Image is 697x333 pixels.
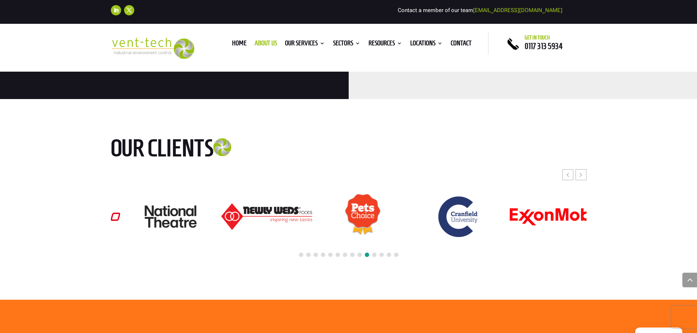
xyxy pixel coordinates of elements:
[255,41,277,49] a: About us
[344,194,381,240] img: Pets Choice
[333,41,360,49] a: Sectors
[576,169,587,180] div: Next slide
[410,41,443,49] a: Locations
[413,193,504,241] div: 20 / 24
[435,193,483,241] img: Cranfield University logo
[368,41,402,49] a: Resources
[124,5,134,15] a: Follow on X
[29,209,120,225] img: Logo_Leonardo
[111,136,268,164] h2: Our clients
[562,169,573,180] div: Previous slide
[125,205,216,228] div: 17 / 24
[221,203,312,230] div: 18 / 24
[525,35,550,41] span: Get in touch
[285,41,325,49] a: Our Services
[111,5,121,15] a: Follow on LinkedIn
[525,42,563,50] a: 0117 313 5934
[509,207,600,226] div: 21 / 24
[145,205,196,228] img: National Theatre
[232,41,247,49] a: Home
[473,7,562,14] a: [EMAIL_ADDRESS][DOMAIN_NAME]
[317,193,408,240] div: 19 / 24
[398,7,562,14] span: Contact a member of our team
[111,38,195,59] img: 2023-09-27T08_35_16.549ZVENT-TECH---Clear-background
[221,203,312,230] img: Newly-Weds_Logo
[451,41,472,49] a: Contact
[509,208,600,226] img: ExonMobil logo
[29,208,120,225] div: 16 / 24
